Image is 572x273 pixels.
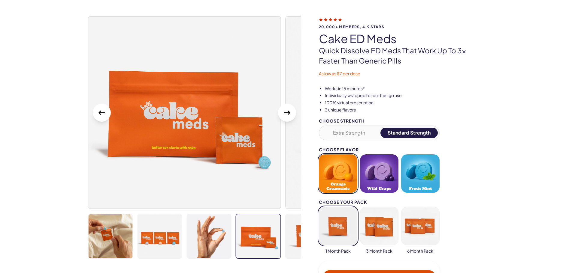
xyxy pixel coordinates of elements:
[409,186,432,191] span: Fresh Mint
[319,25,484,29] span: 20,000+ members, 4.9 stars
[319,71,484,77] p: As low as $7 per dose
[319,32,484,45] h1: Cake ED Meds
[325,93,484,99] li: Individually wrapped for on-the-go use
[319,46,484,66] p: Quick dissolve ED Meds that work up to 3x faster than generic pills
[319,147,440,152] div: Choose Flavor
[321,182,356,191] span: Orange Creamsicle
[380,128,438,138] button: Standard Strength
[367,186,391,191] span: Wild Grape
[407,248,433,254] span: 6 Month Pack
[325,248,351,254] span: 1 Month Pack
[325,107,484,113] li: 3 unique flavors
[236,214,280,258] img: Cake ED Meds
[319,17,484,29] a: 20,000+ members, 4.9 stars
[88,214,132,258] img: Cake ED Meds
[88,16,280,209] img: Cake ED Meds
[325,86,484,92] li: Works in 15 minutes*
[319,119,440,123] div: Choose Strength
[325,100,484,106] li: 100% virtual prescription
[319,200,440,204] div: Choose your pack
[286,214,330,258] img: Cake ED Meds
[321,128,378,138] button: Extra Strength
[278,104,296,122] button: Next Slide
[187,214,231,258] img: Cake ED Meds
[138,214,182,258] img: Cake ED Meds
[93,104,111,122] button: Previous slide
[366,248,392,254] span: 3 Month Pack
